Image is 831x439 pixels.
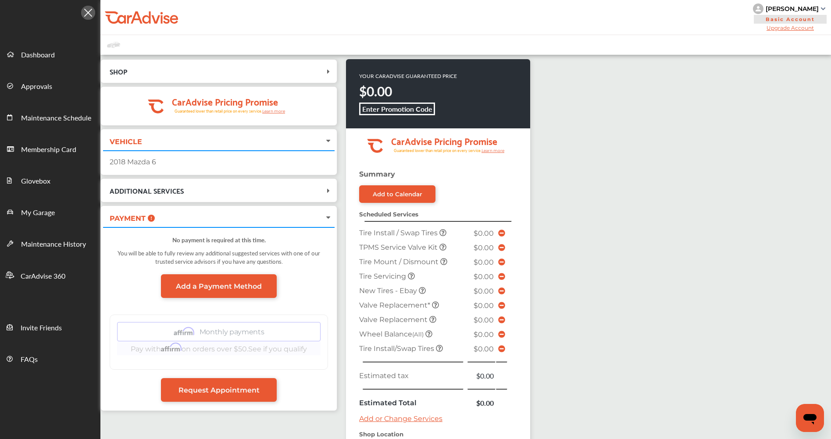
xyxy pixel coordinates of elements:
span: FAQs [21,354,38,365]
span: Tire Install/Swap Tires [359,344,436,353]
a: Glovebox [0,164,100,196]
span: Upgrade Account [753,25,827,31]
tspan: Guaranteed lower than retail price on every service. [394,148,481,153]
img: Icon.5fd9dcc7.svg [81,6,95,20]
span: Wheel Balance [359,330,425,338]
span: Tire Install / Swap Tires [359,229,439,237]
span: My Garage [21,207,55,219]
span: Invite Friends [21,322,62,334]
span: Valve Replacement* [359,301,432,309]
span: Glovebox [21,176,50,187]
div: Add to Calendar [373,191,422,198]
a: Add or Change Services [359,414,442,423]
span: $0.00 [474,301,494,310]
a: My Garage [0,196,100,227]
a: Maintenance History [0,227,100,259]
span: $0.00 [474,330,494,339]
span: TPMS Service Valve Kit [359,243,439,251]
span: Dashboard [21,50,55,61]
span: Membership Card [21,144,76,156]
span: Basic Account [754,15,827,24]
span: Maintenance Schedule [21,113,91,124]
td: $0.00 [467,396,496,410]
span: $0.00 [474,273,494,281]
tspan: Learn more [262,109,285,113]
a: Dashboard [0,38,100,70]
small: (All) [412,331,424,338]
span: ADDITIONAL SERVICES [110,184,184,196]
span: VEHICLE [110,138,142,146]
span: $0.00 [474,287,494,295]
a: Maintenance Schedule [0,101,100,133]
a: Membership Card [0,133,100,164]
span: Approvals [21,81,52,92]
strong: Shop Location [359,431,403,438]
tspan: CarAdvise Pricing Promise [172,93,278,109]
span: Add a Payment Method [176,282,262,290]
a: Add to Calendar [359,185,435,203]
span: Maintenance History [21,239,86,250]
p: YOUR CARADVISE GUARANTEED PRICE [359,72,457,80]
span: Valve Replacement [359,315,429,324]
span: $0.00 [474,345,494,353]
span: Tire Mount / Dismount [359,258,440,266]
span: CarAdvise 360 [21,271,65,282]
span: PAYMENT [110,214,146,223]
tspan: CarAdvise Pricing Promise [391,133,497,149]
div: You will be able to fully review any additional suggested services with one of our trusted servic... [110,244,328,274]
span: $0.00 [474,229,494,237]
img: placeholder_car.fcab19be.svg [107,39,120,50]
td: Estimated tax [357,368,467,383]
img: knH8PDtVvWoAbQRylUukY18CTiRevjo20fAtgn5MLBQj4uumYvk2MzTtcAIzfGAtb1XOLVMAvhLuqoNAbL4reqehy0jehNKdM... [753,4,763,14]
strong: Scheduled Services [359,211,418,218]
td: Estimated Total [357,396,467,410]
span: Request Appointment [178,386,260,394]
strong: Summary [359,170,395,178]
tspan: Guaranteed lower than retail price on every service. [175,108,262,114]
a: Request Appointment [161,378,277,402]
iframe: Button to launch messaging window [796,404,824,432]
span: New Tires - Ebay [359,287,419,295]
a: Add a Payment Method [161,274,277,298]
tspan: Learn more [481,148,505,153]
span: SHOP [110,65,127,77]
img: sCxJUJ+qAmfqhQGDUl18vwLg4ZYJ6CxN7XmbOMBAAAAAElFTkSuQmCC [821,7,825,10]
td: $0.00 [467,368,496,383]
span: Tire Servicing [359,272,408,280]
div: 2018 Mazda 6 [110,158,328,166]
strong: $0.00 [359,82,392,100]
strong: No payment is required at this time. [172,236,266,244]
span: $0.00 [474,258,494,266]
b: Enter Promotion Code [362,104,432,114]
span: $0.00 [474,244,494,252]
span: $0.00 [474,316,494,324]
a: Approvals [0,70,100,101]
div: [PERSON_NAME] [766,5,819,13]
